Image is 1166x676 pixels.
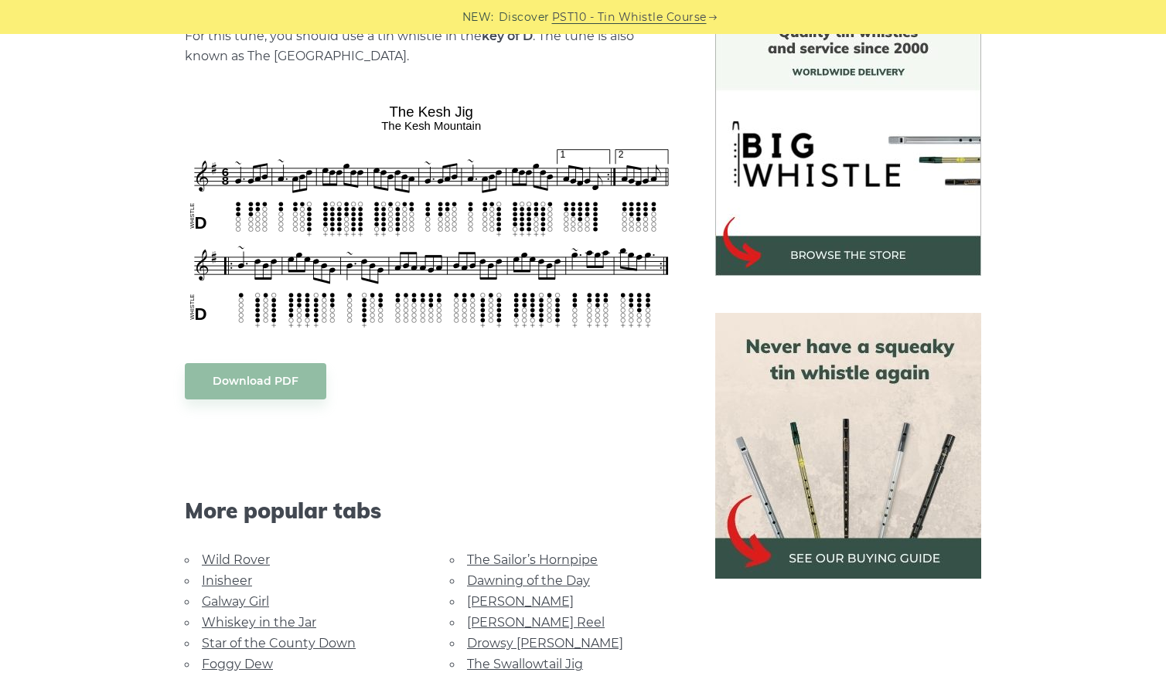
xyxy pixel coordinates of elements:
p: Sheet music notes and tab to play on a tin whistle (penny whistle). For this tune, you should use... [185,6,678,66]
a: Download PDF [185,363,326,399]
a: Drowsy [PERSON_NAME] [467,636,623,651]
a: [PERSON_NAME] [467,594,574,609]
img: The Kesh Jig Tin Whistle Tabs & Sheet Music [185,98,678,331]
a: Foggy Dew [202,657,273,671]
a: The Swallowtail Jig [467,657,583,671]
a: Galway Girl [202,594,269,609]
a: Star of the County Down [202,636,356,651]
a: The Sailor’s Hornpipe [467,552,598,567]
img: tin whistle buying guide [715,313,981,579]
span: Discover [499,8,550,26]
span: More popular tabs [185,498,678,524]
a: Dawning of the Day [467,573,590,588]
a: Whiskey in the Jar [202,615,316,630]
a: Inisheer [202,573,252,588]
a: PST10 - Tin Whistle Course [552,8,707,26]
span: NEW: [462,8,494,26]
strong: key of D [482,29,533,43]
a: [PERSON_NAME] Reel [467,615,605,630]
img: BigWhistle Tin Whistle Store [715,10,981,276]
a: Wild Rover [202,552,270,567]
